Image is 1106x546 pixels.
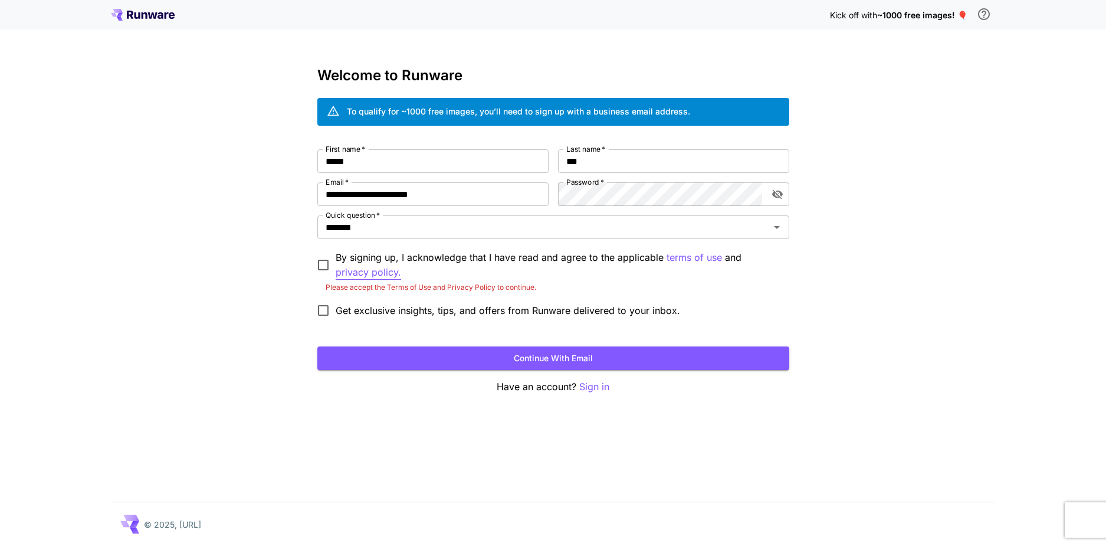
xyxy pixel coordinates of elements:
label: Email [326,177,349,187]
label: Quick question [326,210,380,220]
p: privacy policy. [336,265,401,280]
p: terms of use [667,250,722,265]
span: Get exclusive insights, tips, and offers from Runware delivered to your inbox. [336,303,680,318]
button: By signing up, I acknowledge that I have read and agree to the applicable terms of use and [336,265,401,280]
button: Sign in [579,380,609,394]
p: Please accept the Terms of Use and Privacy Policy to continue. [326,282,781,293]
label: First name [326,144,365,154]
p: Have an account? [317,380,789,394]
button: In order to qualify for free credit, you need to sign up with a business email address and click ... [972,2,996,26]
button: Open [769,219,785,236]
label: Last name [566,144,605,154]
span: ~1000 free images! 🎈 [877,10,967,20]
h3: Welcome to Runware [317,67,789,84]
span: Kick off with [830,10,877,20]
button: toggle password visibility [767,184,788,205]
p: By signing up, I acknowledge that I have read and agree to the applicable and [336,250,780,280]
button: Continue with email [317,346,789,371]
div: To qualify for ~1000 free images, you’ll need to sign up with a business email address. [347,105,690,117]
label: Password [566,177,604,187]
p: © 2025, [URL] [144,518,201,531]
button: By signing up, I acknowledge that I have read and agree to the applicable and privacy policy. [667,250,722,265]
